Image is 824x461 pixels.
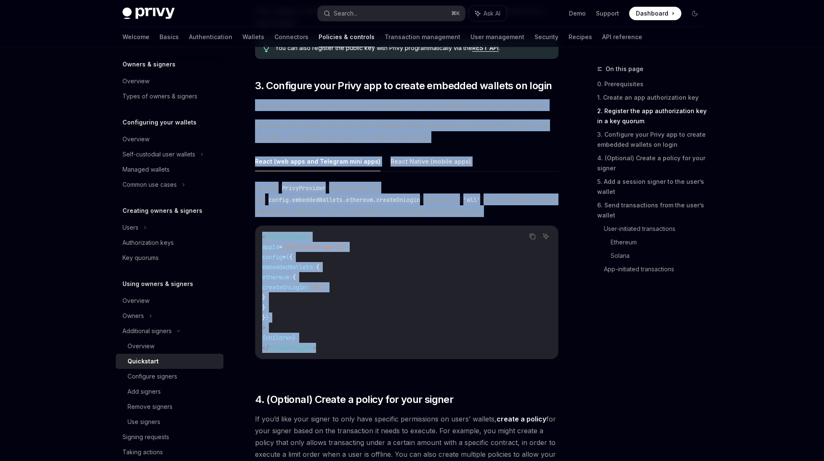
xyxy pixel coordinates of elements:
[266,233,309,241] span: PrivyProvider
[262,344,269,352] span: </
[262,283,309,291] span: createOnLogin:
[275,44,550,52] span: You can also register the public key with Privy programmatically via the .
[319,27,375,47] a: Policies & controls
[116,445,223,460] a: Taking actions
[274,27,308,47] a: Connectors
[282,253,286,261] span: =
[122,223,138,233] div: Users
[116,250,223,265] a: Key quorums
[472,44,499,52] a: REST API
[318,6,465,21] button: Search...⌘K
[262,253,282,261] span: config
[255,119,558,143] span: This ensures that all users have an embedded wallet, regardless of whether they login via a web a...
[602,27,642,47] a: API reference
[385,27,460,47] a: Transaction management
[116,384,223,399] a: Add signers
[128,387,161,397] div: Add signers
[122,164,170,175] div: Managed wallets
[309,283,326,291] span: 'all'
[262,314,266,321] span: }
[596,9,619,18] a: Support
[262,294,266,301] span: }
[128,341,154,351] div: Overview
[262,324,266,331] span: >
[116,369,223,384] a: Configure signers
[122,8,175,19] img: dark logo
[255,151,380,171] button: React (web apps and Telegram mini apps)
[292,334,296,342] span: }
[128,417,160,427] div: Use signers
[292,273,296,281] span: {
[255,182,558,217] span: In your component, set the property to to automatically create embedded wallets for users, regard...
[688,7,702,20] button: Toggle dark mode
[597,151,708,175] a: 4. (Optional) Create a policy for your signer
[128,356,159,366] div: Quickstart
[266,334,292,342] span: children
[122,27,149,47] a: Welcome
[269,344,313,352] span: PrivyProvider
[262,334,266,342] span: {
[597,199,708,222] a: 6. Send transactions from the user’s wallet
[527,231,538,242] button: Copy the contents from the code block
[597,77,708,91] a: 0. Prerequisites
[116,235,223,250] a: Authorization keys
[116,293,223,308] a: Overview
[263,45,269,52] svg: Tip
[122,180,177,190] div: Common use cases
[122,91,197,101] div: Types of owners & signers
[122,326,172,336] div: Additional signers
[116,354,223,369] a: Quickstart
[282,243,346,251] span: "your-privy-app-id"
[242,27,264,47] a: Wallets
[497,415,546,424] a: create a policy
[611,236,708,249] a: Ethereum
[122,296,149,306] div: Overview
[279,243,282,251] span: =
[116,339,223,354] a: Overview
[286,253,289,261] span: {
[262,304,266,311] span: }
[255,79,552,93] span: 3. Configure your Privy app to create embedded wallets on login
[122,253,159,263] div: Key quorums
[122,134,149,144] div: Overview
[604,262,708,276] a: App-initiated transactions
[469,6,506,21] button: Ask AI
[262,263,316,271] span: embeddedWallets:
[122,279,193,289] h5: Using owners & signers
[122,432,169,442] div: Signing requests
[122,311,144,321] div: Owners
[262,243,279,251] span: appId
[116,162,223,177] a: Managed wallets
[116,132,223,147] a: Overview
[316,263,319,271] span: {
[189,27,232,47] a: Authentication
[470,27,524,47] a: User management
[534,27,558,47] a: Security
[597,104,708,128] a: 2. Register the app authorization key in a key quorum
[451,10,460,17] span: ⌘ K
[122,59,175,69] h5: Owners & signers
[122,206,202,216] h5: Creating owners & signers
[604,222,708,236] a: User-initiated transactions
[128,371,177,382] div: Configure signers
[116,399,223,414] a: Remove signers
[128,402,173,412] div: Remove signers
[122,447,163,457] div: Taking actions
[122,238,174,248] div: Authorization keys
[313,344,316,352] span: >
[597,175,708,199] a: 5. Add a session signer to the user’s wallet
[391,151,471,171] button: React Native (mobile apps)
[116,414,223,429] a: Use signers
[611,249,708,262] a: Solana
[606,64,643,74] span: On this page
[597,91,708,104] a: 1. Create an app authorization key
[116,74,223,89] a: Overview
[629,7,681,20] a: Dashboard
[262,233,266,241] span: <
[484,9,500,18] span: Ask AI
[122,117,197,127] h5: Configuring your wallets
[159,27,179,47] a: Basics
[289,253,292,261] span: {
[255,99,558,111] span: Next, configure your Privy app to automatically create embedded wallets when users login.
[262,273,292,281] span: ethereum:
